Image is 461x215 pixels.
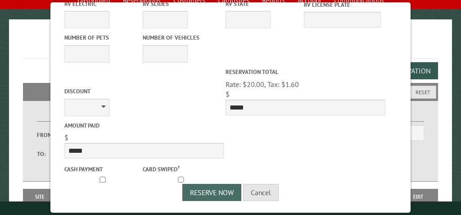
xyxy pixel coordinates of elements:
span: $ [226,90,230,99]
span: Rate: $20.00, Tax: $1.60 [226,80,299,89]
span: $ [64,133,68,142]
label: To: [37,150,61,158]
h2: Filters [23,83,438,100]
button: Cancel [243,184,279,201]
label: Dates [37,111,131,122]
label: Card swiped [143,164,219,174]
label: Amount paid [64,121,224,130]
label: Discount [64,87,224,96]
label: Number of Pets [64,33,141,42]
a: ? [177,164,180,170]
label: From: [37,131,61,139]
label: Reservation Total [226,68,385,76]
label: RV License Plate [304,0,380,9]
h1: Reservations [23,34,438,59]
th: Site [27,189,52,205]
label: Number of Vehicles [143,33,219,42]
button: Reset [410,86,436,99]
label: Cash payment [64,165,141,174]
button: Reserve Now [182,184,241,201]
th: Edit [399,189,438,205]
